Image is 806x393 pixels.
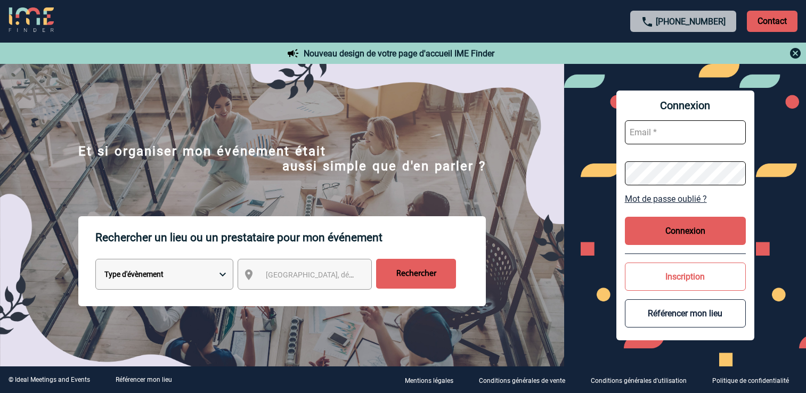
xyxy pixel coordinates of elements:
a: [PHONE_NUMBER] [656,17,726,27]
img: call-24-px.png [641,15,654,28]
a: Référencer mon lieu [116,376,172,383]
button: Référencer mon lieu [625,299,746,327]
input: Rechercher [376,259,456,289]
a: Mot de passe oublié ? [625,194,746,204]
p: Conditions générales d'utilisation [591,377,687,384]
button: Connexion [625,217,746,245]
a: Conditions générales d'utilisation [582,375,704,385]
a: Mentions légales [396,375,470,385]
p: Mentions légales [405,377,453,384]
div: © Ideal Meetings and Events [9,376,90,383]
span: [GEOGRAPHIC_DATA], département, région... [266,271,414,279]
a: Conditions générales de vente [470,375,582,385]
p: Rechercher un lieu ou un prestataire pour mon événement [95,216,486,259]
p: Politique de confidentialité [712,377,789,384]
p: Conditions générales de vente [479,377,565,384]
a: Politique de confidentialité [704,375,806,385]
p: Contact [747,11,797,32]
span: Connexion [625,99,746,112]
input: Email * [625,120,746,144]
button: Inscription [625,263,746,291]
